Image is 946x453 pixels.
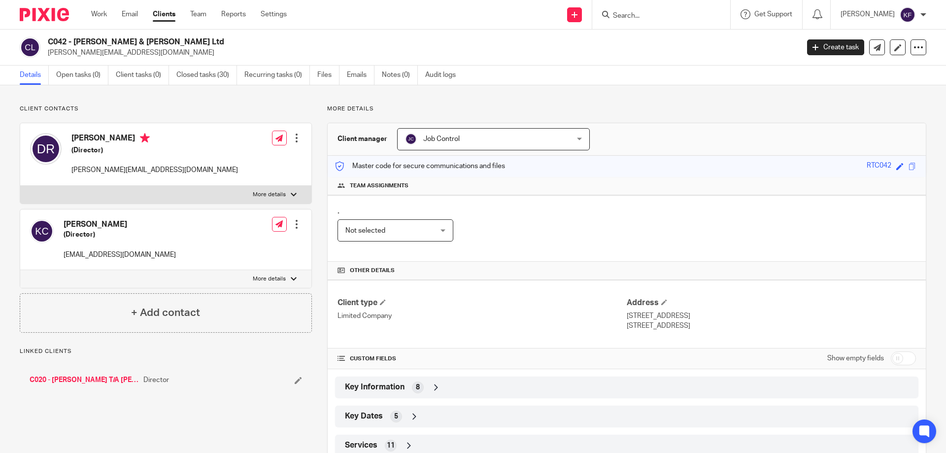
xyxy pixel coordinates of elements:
[350,267,395,275] span: Other details
[345,382,405,392] span: Key Information
[345,227,385,234] span: Not selected
[317,66,339,85] a: Files
[30,219,54,243] img: svg%3E
[140,133,150,143] i: Primary
[627,298,916,308] h4: Address
[900,7,915,23] img: svg%3E
[338,298,627,308] h4: Client type
[338,311,627,321] p: Limited Company
[394,412,398,421] span: 5
[20,348,312,355] p: Linked clients
[350,182,408,190] span: Team assignments
[30,375,138,385] a: C020 - [PERSON_NAME] T/A [PERSON_NAME] Property Services
[71,133,238,145] h4: [PERSON_NAME]
[387,441,395,451] span: 11
[143,375,169,385] span: Director
[221,9,246,19] a: Reports
[20,8,69,21] img: Pixie
[190,9,206,19] a: Team
[335,161,505,171] p: Master code for secure communications and files
[64,250,176,260] p: [EMAIL_ADDRESS][DOMAIN_NAME]
[382,66,418,85] a: Notes (0)
[253,191,286,199] p: More details
[48,48,792,58] p: [PERSON_NAME][EMAIL_ADDRESS][DOMAIN_NAME]
[20,66,49,85] a: Details
[244,66,310,85] a: Recurring tasks (0)
[423,136,460,142] span: Job Control
[627,311,916,321] p: [STREET_ADDRESS]
[612,12,701,21] input: Search
[261,9,287,19] a: Settings
[91,9,107,19] a: Work
[20,37,40,58] img: svg%3E
[153,9,175,19] a: Clients
[867,161,891,172] div: RTC042
[338,207,339,215] span: .
[327,105,926,113] p: More details
[345,440,377,451] span: Services
[116,66,169,85] a: Client tasks (0)
[20,105,312,113] p: Client contacts
[347,66,374,85] a: Emails
[122,9,138,19] a: Email
[71,145,238,155] h5: (Director)
[253,275,286,283] p: More details
[425,66,463,85] a: Audit logs
[176,66,237,85] a: Closed tasks (30)
[754,11,792,18] span: Get Support
[48,37,643,47] h2: C042 - [PERSON_NAME] & [PERSON_NAME] Ltd
[345,411,383,421] span: Key Dates
[64,230,176,240] h5: (Director)
[807,39,864,55] a: Create task
[56,66,108,85] a: Open tasks (0)
[338,355,627,363] h4: CUSTOM FIELDS
[827,353,884,363] label: Show empty fields
[338,134,387,144] h3: Client manager
[64,219,176,230] h4: [PERSON_NAME]
[627,321,916,331] p: [STREET_ADDRESS]
[71,165,238,175] p: [PERSON_NAME][EMAIL_ADDRESS][DOMAIN_NAME]
[131,305,200,320] h4: + Add contact
[416,383,420,392] span: 8
[841,9,895,19] p: [PERSON_NAME]
[30,133,62,165] img: svg%3E
[405,133,417,145] img: svg%3E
